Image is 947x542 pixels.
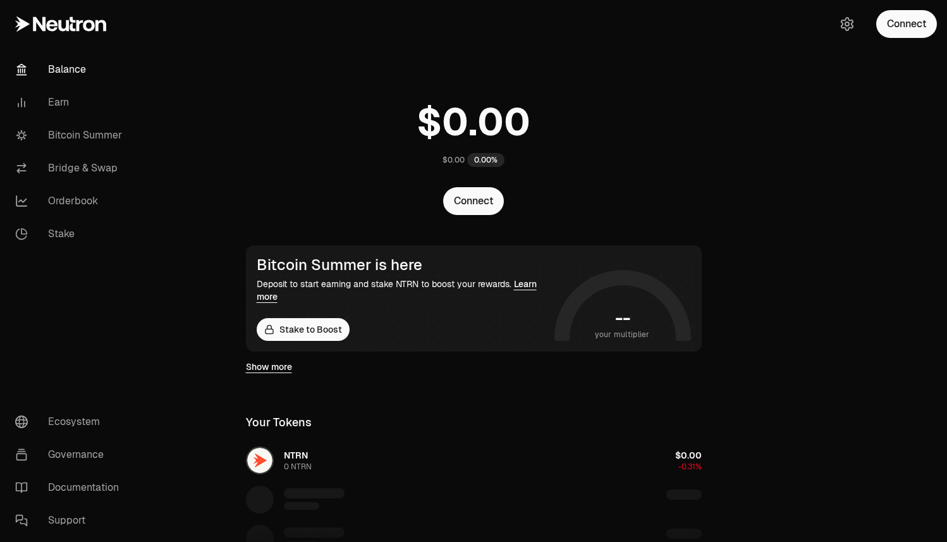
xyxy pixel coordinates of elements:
[5,152,137,185] a: Bridge & Swap
[5,218,137,250] a: Stake
[5,185,137,218] a: Orderbook
[443,187,504,215] button: Connect
[257,256,549,274] div: Bitcoin Summer is here
[595,328,650,341] span: your multiplier
[246,414,312,431] div: Your Tokens
[5,405,137,438] a: Ecosystem
[257,278,549,303] div: Deposit to start earning and stake NTRN to boost your rewards.
[5,471,137,504] a: Documentation
[5,119,137,152] a: Bitcoin Summer
[876,10,937,38] button: Connect
[443,155,465,165] div: $0.00
[467,153,504,167] div: 0.00%
[5,53,137,86] a: Balance
[615,308,630,328] h1: --
[5,438,137,471] a: Governance
[257,318,350,341] a: Stake to Boost
[5,504,137,537] a: Support
[5,86,137,119] a: Earn
[246,360,292,373] a: Show more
